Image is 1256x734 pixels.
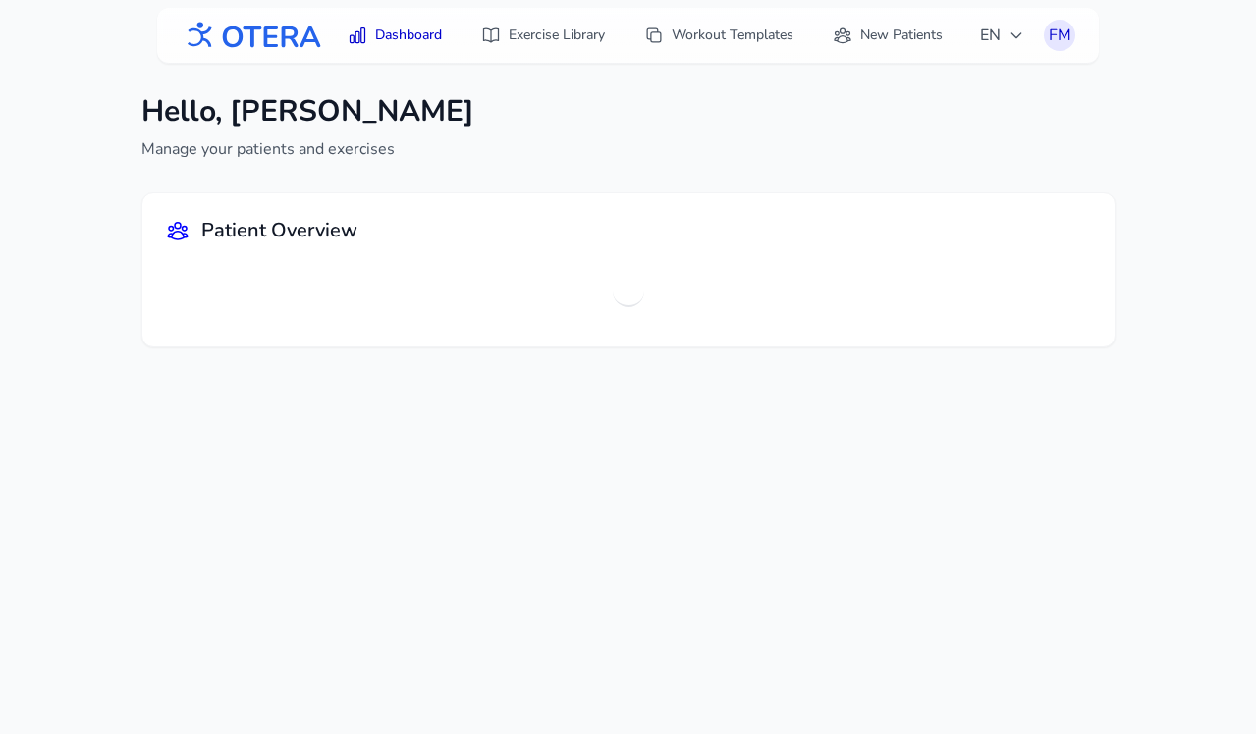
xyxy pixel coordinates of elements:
span: EN [980,24,1024,47]
button: FM [1044,20,1075,51]
p: Manage your patients and exercises [141,137,474,161]
h2: Patient Overview [201,217,357,244]
img: OTERA logo [181,14,322,58]
a: Dashboard [336,18,454,53]
button: EN [968,16,1036,55]
a: Exercise Library [469,18,617,53]
a: New Patients [821,18,955,53]
h1: Hello, [PERSON_NAME] [141,94,474,130]
a: Workout Templates [632,18,805,53]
